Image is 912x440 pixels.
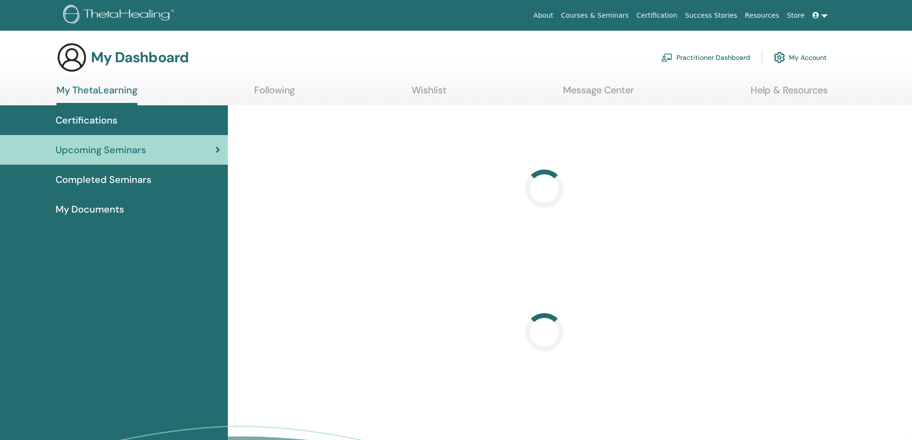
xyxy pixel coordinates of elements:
[63,5,178,26] img: logo.png
[56,143,146,157] span: Upcoming Seminars
[56,113,117,127] span: Certifications
[529,7,557,24] a: About
[774,49,785,66] img: cog.svg
[56,42,87,73] img: generic-user-icon.jpg
[751,84,828,103] a: Help & Resources
[774,47,827,68] a: My Account
[563,84,634,103] a: Message Center
[91,49,189,66] h3: My Dashboard
[56,84,137,105] a: My ThetaLearning
[56,202,124,216] span: My Documents
[661,47,750,68] a: Practitioner Dashboard
[661,53,673,62] img: chalkboard-teacher.svg
[56,172,151,187] span: Completed Seminars
[632,7,681,24] a: Certification
[783,7,809,24] a: Store
[681,7,741,24] a: Success Stories
[741,7,783,24] a: Resources
[557,7,633,24] a: Courses & Seminars
[412,84,447,103] a: Wishlist
[254,84,295,103] a: Following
